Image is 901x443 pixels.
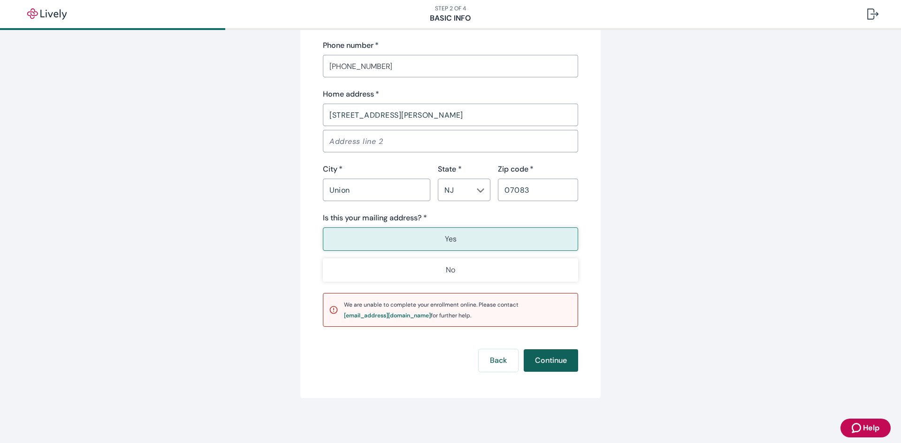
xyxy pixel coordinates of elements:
[323,227,578,251] button: Yes
[323,105,578,124] input: Address line 1
[438,164,462,175] label: State *
[445,233,457,245] p: Yes
[344,313,431,318] a: support email
[476,186,485,195] button: Open
[852,422,863,434] svg: Zendesk support icon
[323,132,578,150] input: Address line 2
[477,187,484,194] svg: Chevron icon
[323,89,379,100] label: Home address
[498,180,578,199] input: Zip code
[498,164,534,175] label: Zip code
[446,264,455,276] p: No
[344,301,519,319] span: We are unable to complete your enrollment online. Please contact for further help.
[21,8,73,20] img: Lively
[323,212,427,224] label: Is this your mailing address? *
[323,258,578,282] button: No
[344,313,431,318] div: [EMAIL_ADDRESS][DOMAIN_NAME]
[860,3,886,25] button: Log out
[323,57,578,75] input: (555) 555-5555
[323,40,379,51] label: Phone number
[479,349,518,372] button: Back
[323,180,430,199] input: City
[840,419,891,437] button: Zendesk support iconHelp
[863,422,879,434] span: Help
[524,349,578,372] button: Continue
[323,164,343,175] label: City
[441,183,472,196] input: --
